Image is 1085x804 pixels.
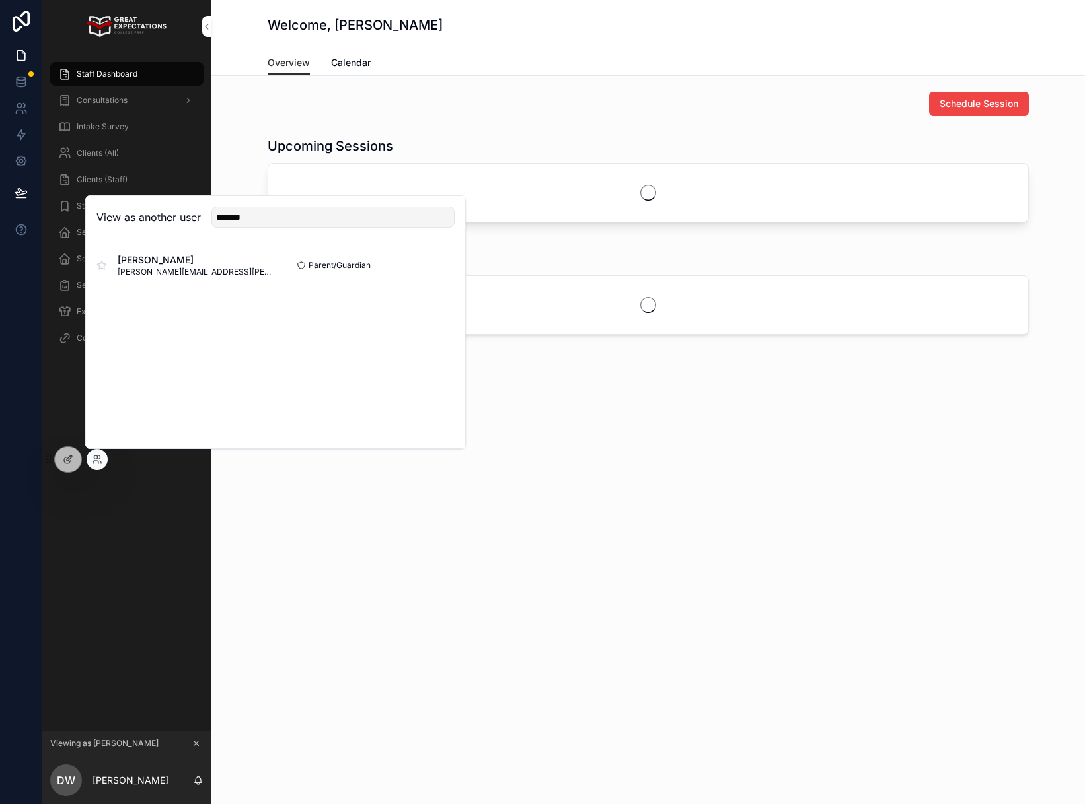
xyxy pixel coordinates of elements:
a: Clients (All) [50,141,204,165]
span: Intake Survey [77,121,129,132]
button: Schedule Session [929,92,1029,116]
a: CounselMore [50,326,204,350]
p: [PERSON_NAME] [93,774,168,787]
span: Student Milestones (Staff) [77,201,173,211]
a: Session Reports (Staff) [50,247,204,271]
a: Staff Dashboard [50,62,204,86]
span: Viewing as [PERSON_NAME] [50,738,159,749]
span: Schedule Session [940,97,1018,110]
span: Sessions (Staff) [77,227,135,238]
span: CounselMore [77,333,127,343]
a: Sessions (Staff) [50,220,204,244]
a: Overview [268,51,310,76]
span: DW [57,772,75,788]
span: Calendar [331,56,371,69]
h2: View as another user [96,209,201,225]
span: [PERSON_NAME] [118,253,276,267]
h1: Welcome, [PERSON_NAME] [268,16,443,34]
span: Clients (All) [77,148,119,158]
span: Staff Dashboard [77,69,137,79]
a: Calendar [331,51,371,77]
a: Session Reports [50,273,204,297]
img: App logo [87,16,166,37]
a: Student Milestones (Staff) [50,194,204,218]
a: Extracurriculars [50,300,204,323]
div: scrollable content [42,53,211,367]
a: Intake Survey [50,115,204,139]
span: Parent/Guardian [309,260,371,271]
span: Overview [268,56,310,69]
a: Clients (Staff) [50,168,204,191]
span: Session Reports (Staff) [77,253,162,264]
span: Session Reports [77,280,137,290]
span: Clients (Staff) [77,174,128,185]
span: Consultations [77,95,128,106]
a: Consultations [50,88,204,112]
span: [PERSON_NAME][EMAIL_ADDRESS][PERSON_NAME][DOMAIN_NAME] [118,267,276,277]
span: Extracurriculars [77,306,137,317]
h1: Upcoming Sessions [268,137,393,155]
